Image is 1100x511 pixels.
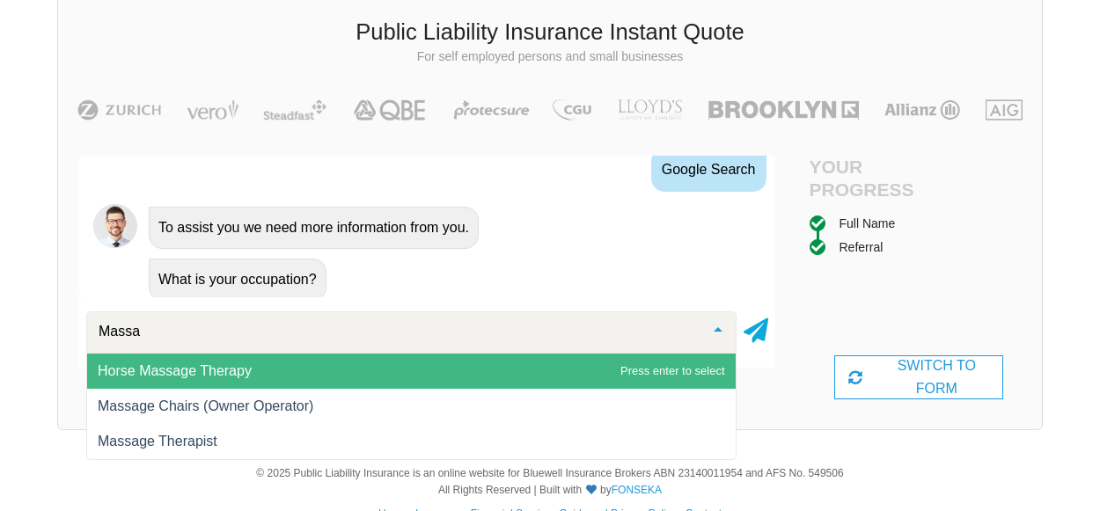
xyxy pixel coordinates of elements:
div: Google Search [651,148,766,192]
div: SWITCH TO FORM [834,355,1003,399]
span: Horse Massage Therapy [98,363,252,378]
div: Referral [840,237,884,257]
h4: Your Progress [810,156,920,200]
h3: Public Liability Insurance Instant Quote [71,17,1029,48]
img: CGU | Public Liability Insurance [546,99,598,120]
img: Brooklyn | Public Liability Insurance [701,99,866,120]
img: Allianz | Public Liability Insurance [876,99,969,120]
span: Massage Chairs (Owner Operator) [98,398,313,413]
img: Chatbot | PLI [93,204,137,248]
div: Full Name [840,214,896,233]
img: Vero | Public Liability Insurance [179,99,246,120]
p: For self employed persons and small businesses [71,48,1029,66]
span: Massage Therapist [98,434,217,449]
img: Steadfast | Public Liability Insurance [256,99,334,120]
img: Protecsure | Public Liability Insurance [447,99,536,120]
img: QBE | Public Liability Insurance [343,99,438,120]
div: To assist you we need more information from you. [149,207,479,249]
img: Zurich | Public Liability Insurance [70,99,169,120]
a: FONSEKA [612,484,662,496]
input: Search or select your occupation [94,323,700,340]
img: AIG | Public Liability Insurance [979,99,1030,120]
img: LLOYD's | Public Liability Insurance [608,99,693,120]
div: What is your occupation? [149,259,326,301]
